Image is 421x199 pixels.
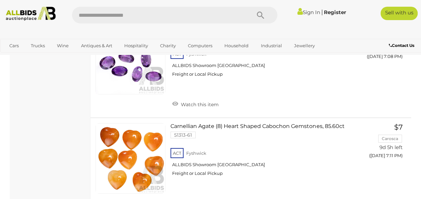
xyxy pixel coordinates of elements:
a: Cars [5,40,23,51]
b: Contact Us [389,43,414,48]
a: Household [220,40,253,51]
a: Industrial [256,40,286,51]
a: Trucks [26,40,49,51]
span: Watch this item [179,102,219,108]
a: Contact Us [389,42,416,49]
a: Register [324,9,346,15]
a: $7 Carosca 9d 5h left ([DATE] 7:11 PM) [363,123,404,162]
a: Charity [156,40,180,51]
a: Bolivan Amethyst (8) Untreated Oval Cut Gemstones, 19.55ct 51313-58 ACT Fyshwick ALLBIDS Showroom... [176,24,352,82]
img: Allbids.com.au [3,7,59,21]
a: [GEOGRAPHIC_DATA] [56,51,112,62]
a: Jewellery [290,40,319,51]
a: Sell with us [380,7,418,20]
span: | [321,8,323,16]
a: Watch this item [170,99,220,109]
a: $13 Paxe13 9d 5h left ([DATE] 7:08 PM) [363,24,404,63]
a: Computers [184,40,217,51]
a: Wine [53,40,73,51]
a: Office [5,51,26,62]
button: Search [244,7,277,23]
a: Sports [30,51,52,62]
a: Antiques & Art [77,40,117,51]
a: Hospitality [120,40,152,51]
a: Sign In [297,9,320,15]
span: $7 [394,123,403,131]
a: Carnellian Agate (8) Heart Shaped Cabochon Gemstones, 85.60ct 51313-61 ACT Fyshwick ALLBIDS Showr... [176,123,352,181]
